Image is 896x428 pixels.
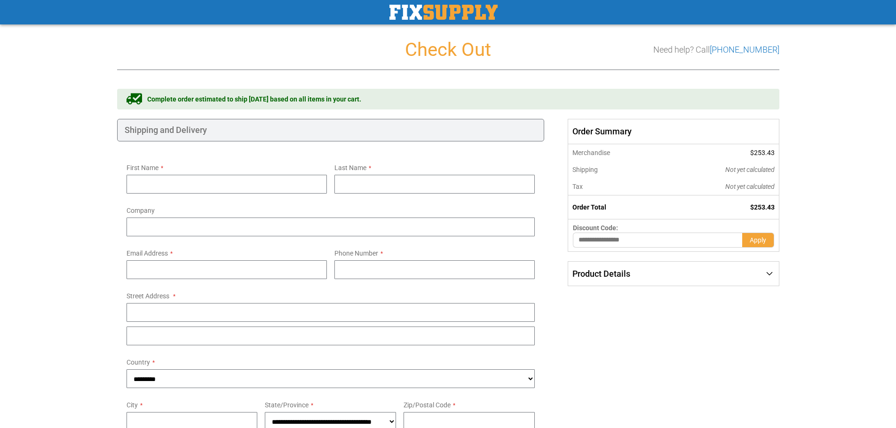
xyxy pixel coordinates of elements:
span: Street Address [127,292,169,300]
span: First Name [127,164,159,171]
span: $253.43 [750,149,775,156]
div: Shipping and Delivery [117,119,545,141]
a: store logo [389,5,498,20]
span: Phone Number [334,249,378,257]
span: City [127,401,138,409]
span: Shipping [572,166,598,173]
th: Tax [568,178,662,195]
a: [PHONE_NUMBER] [710,45,779,54]
img: Fix Industrial Supply [389,5,498,20]
span: Complete order estimated to ship [DATE] based on all items in your cart. [147,94,361,104]
span: State/Province [265,401,309,409]
span: Zip/Postal Code [404,401,451,409]
span: Discount Code: [573,224,618,232]
span: Company [127,207,155,214]
button: Apply [742,233,774,248]
span: Email Address [127,249,168,257]
span: Apply [750,236,766,244]
h3: Need help? Call [653,45,779,54]
span: Not yet calculated [725,166,775,173]
span: $253.43 [750,203,775,211]
th: Merchandise [568,144,662,161]
span: Country [127,358,150,366]
h1: Check Out [117,39,779,60]
span: Last Name [334,164,366,171]
span: Not yet calculated [725,183,775,190]
strong: Order Total [572,203,606,211]
span: Order Summary [568,119,779,144]
span: Product Details [572,269,630,279]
